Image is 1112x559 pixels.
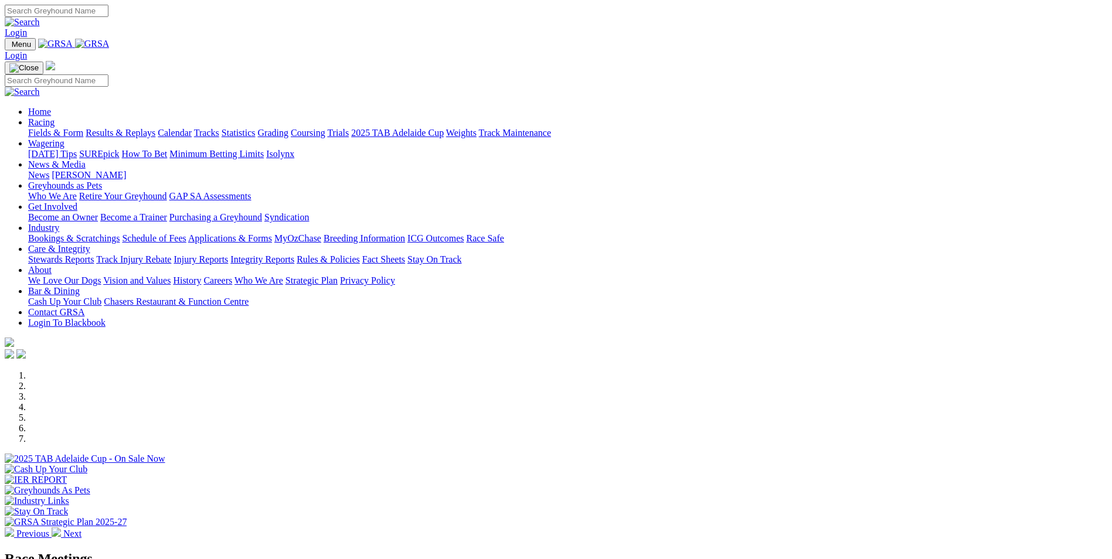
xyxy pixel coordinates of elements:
[5,454,165,464] img: 2025 TAB Adelaide Cup - On Sale Now
[28,233,120,243] a: Bookings & Scratchings
[234,275,283,285] a: Who We Are
[75,39,110,49] img: GRSA
[79,149,119,159] a: SUREpick
[28,202,77,212] a: Get Involved
[63,529,81,538] span: Next
[28,138,64,148] a: Wagering
[28,265,52,275] a: About
[258,128,288,138] a: Grading
[103,275,171,285] a: Vision and Values
[173,275,201,285] a: History
[28,244,90,254] a: Care & Integrity
[446,128,477,138] a: Weights
[5,349,14,359] img: facebook.svg
[230,254,294,264] a: Integrity Reports
[5,527,14,537] img: chevron-left-pager-white.svg
[28,296,1107,307] div: Bar & Dining
[297,254,360,264] a: Rules & Policies
[407,233,464,243] a: ICG Outcomes
[28,149,77,159] a: [DATE] Tips
[16,529,49,538] span: Previous
[28,107,51,117] a: Home
[28,212,1107,223] div: Get Involved
[104,296,249,306] a: Chasers Restaurant & Function Centre
[28,149,1107,159] div: Wagering
[86,128,155,138] a: Results & Replays
[28,117,55,127] a: Racing
[340,275,395,285] a: Privacy Policy
[174,254,228,264] a: Injury Reports
[28,128,1107,138] div: Racing
[203,275,232,285] a: Careers
[327,128,349,138] a: Trials
[5,506,68,517] img: Stay On Track
[28,170,49,180] a: News
[5,50,27,60] a: Login
[28,180,102,190] a: Greyhounds as Pets
[362,254,405,264] a: Fact Sheets
[407,254,461,264] a: Stay On Track
[169,149,264,159] a: Minimum Betting Limits
[5,38,36,50] button: Toggle navigation
[28,318,106,328] a: Login To Blackbook
[28,254,94,264] a: Stewards Reports
[5,62,43,74] button: Toggle navigation
[28,128,83,138] a: Fields & Form
[28,212,98,222] a: Become an Owner
[122,233,186,243] a: Schedule of Fees
[28,191,77,201] a: Who We Are
[169,191,251,201] a: GAP SA Assessments
[5,338,14,347] img: logo-grsa-white.png
[351,128,444,138] a: 2025 TAB Adelaide Cup
[12,40,31,49] span: Menu
[28,307,84,317] a: Contact GRSA
[16,349,26,359] img: twitter.svg
[9,63,39,73] img: Close
[38,39,73,49] img: GRSA
[274,233,321,243] a: MyOzChase
[46,61,55,70] img: logo-grsa-white.png
[52,529,81,538] a: Next
[5,517,127,527] img: GRSA Strategic Plan 2025-27
[79,191,167,201] a: Retire Your Greyhound
[5,87,40,97] img: Search
[52,170,126,180] a: [PERSON_NAME]
[52,527,61,537] img: chevron-right-pager-white.svg
[5,5,108,17] input: Search
[324,233,405,243] a: Breeding Information
[28,191,1107,202] div: Greyhounds as Pets
[285,275,338,285] a: Strategic Plan
[266,149,294,159] a: Isolynx
[169,212,262,222] a: Purchasing a Greyhound
[28,296,101,306] a: Cash Up Your Club
[28,159,86,169] a: News & Media
[5,28,27,38] a: Login
[222,128,256,138] a: Statistics
[28,286,80,296] a: Bar & Dining
[5,17,40,28] img: Search
[5,496,69,506] img: Industry Links
[264,212,309,222] a: Syndication
[96,254,171,264] a: Track Injury Rebate
[122,149,168,159] a: How To Bet
[28,233,1107,244] div: Industry
[194,128,219,138] a: Tracks
[158,128,192,138] a: Calendar
[291,128,325,138] a: Coursing
[5,529,52,538] a: Previous
[479,128,551,138] a: Track Maintenance
[28,254,1107,265] div: Care & Integrity
[5,475,67,485] img: IER REPORT
[466,233,504,243] a: Race Safe
[5,485,90,496] img: Greyhounds As Pets
[28,275,101,285] a: We Love Our Dogs
[5,464,87,475] img: Cash Up Your Club
[5,74,108,87] input: Search
[28,275,1107,286] div: About
[28,170,1107,180] div: News & Media
[100,212,167,222] a: Become a Trainer
[28,223,59,233] a: Industry
[188,233,272,243] a: Applications & Forms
